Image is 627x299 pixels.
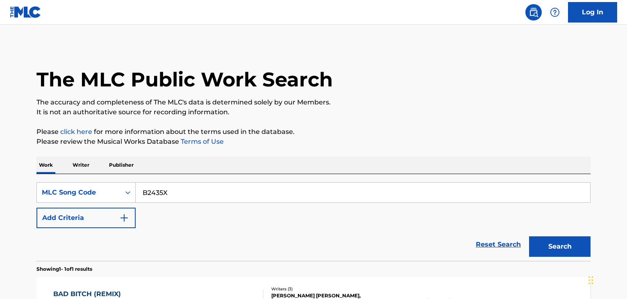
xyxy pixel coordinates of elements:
[472,236,525,254] a: Reset Search
[36,265,92,273] p: Showing 1 - 1 of 1 results
[36,208,136,228] button: Add Criteria
[70,156,92,174] p: Writer
[525,4,542,20] a: Public Search
[10,6,41,18] img: MLC Logo
[568,2,617,23] a: Log In
[36,182,591,261] form: Search Form
[271,286,395,292] div: Writers ( 3 )
[36,97,591,107] p: The accuracy and completeness of The MLC's data is determined solely by our Members.
[588,268,593,292] div: Drag
[547,4,563,20] div: Help
[550,7,560,17] img: help
[529,7,538,17] img: search
[179,138,224,145] a: Terms of Use
[36,67,333,92] h1: The MLC Public Work Search
[586,260,627,299] iframe: Chat Widget
[36,156,55,174] p: Work
[60,128,92,136] a: click here
[529,236,591,257] button: Search
[107,156,136,174] p: Publisher
[42,188,116,197] div: MLC Song Code
[36,137,591,147] p: Please review the Musical Works Database
[119,213,129,223] img: 9d2ae6d4665cec9f34b9.svg
[36,107,591,117] p: It is not an authoritative source for recording information.
[36,127,591,137] p: Please for more information about the terms used in the database.
[53,289,126,299] div: BAD BITCH (REMIX)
